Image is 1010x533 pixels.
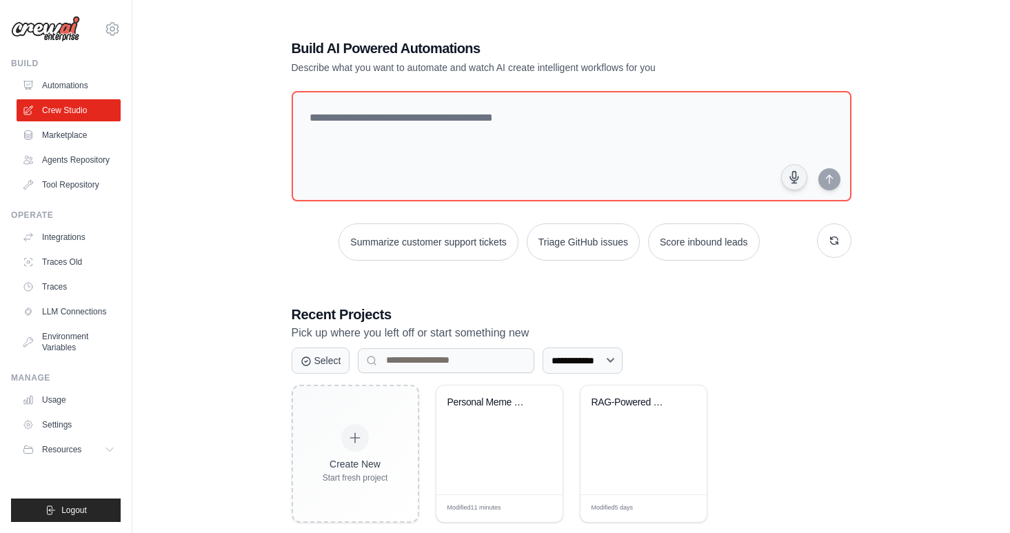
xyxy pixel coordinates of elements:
[674,503,685,514] span: Edit
[323,472,388,483] div: Start fresh project
[292,324,851,342] p: Pick up where you left off or start something new
[817,223,851,258] button: Get new suggestions
[17,414,121,436] a: Settings
[11,499,121,522] button: Logout
[529,503,541,514] span: Edit
[11,210,121,221] div: Operate
[447,396,531,409] div: Personal Meme Generator
[292,305,851,324] h3: Recent Projects
[17,301,121,323] a: LLM Connections
[592,396,675,409] div: RAG-Powered Document Query System
[17,439,121,461] button: Resources
[61,505,87,516] span: Logout
[781,164,807,190] button: Click to speak your automation idea
[17,276,121,298] a: Traces
[292,61,755,74] p: Describe what you want to automate and watch AI create intelligent workflows for you
[17,226,121,248] a: Integrations
[323,457,388,471] div: Create New
[17,251,121,273] a: Traces Old
[17,124,121,146] a: Marketplace
[17,99,121,121] a: Crew Studio
[42,444,81,455] span: Resources
[527,223,640,261] button: Triage GitHub issues
[292,39,755,58] h1: Build AI Powered Automations
[17,389,121,411] a: Usage
[17,74,121,97] a: Automations
[11,58,121,69] div: Build
[292,348,350,374] button: Select
[648,223,760,261] button: Score inbound leads
[592,503,634,513] span: Modified 5 days
[339,223,518,261] button: Summarize customer support tickets
[17,174,121,196] a: Tool Repository
[11,372,121,383] div: Manage
[17,149,121,171] a: Agents Repository
[447,503,501,513] span: Modified 11 minutes
[11,16,80,42] img: Logo
[17,325,121,359] a: Environment Variables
